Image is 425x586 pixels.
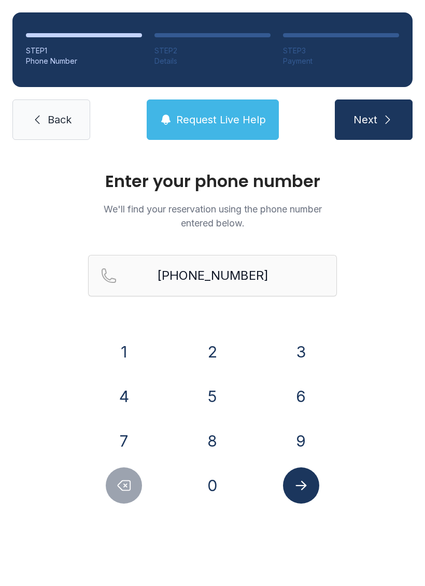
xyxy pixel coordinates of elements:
div: Phone Number [26,56,142,66]
button: 7 [106,423,142,459]
div: STEP 1 [26,46,142,56]
button: 3 [283,334,319,370]
div: Payment [283,56,399,66]
button: 8 [194,423,231,459]
div: Details [154,56,271,66]
input: Reservation phone number [88,255,337,296]
span: Request Live Help [176,112,266,127]
div: STEP 3 [283,46,399,56]
button: 6 [283,378,319,415]
button: 9 [283,423,319,459]
button: 2 [194,334,231,370]
button: 4 [106,378,142,415]
p: We'll find your reservation using the phone number entered below. [88,202,337,230]
button: Submit lookup form [283,467,319,504]
button: 5 [194,378,231,415]
button: 1 [106,334,142,370]
span: Back [48,112,72,127]
span: Next [353,112,377,127]
div: STEP 2 [154,46,271,56]
button: Delete number [106,467,142,504]
button: 0 [194,467,231,504]
h1: Enter your phone number [88,173,337,190]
